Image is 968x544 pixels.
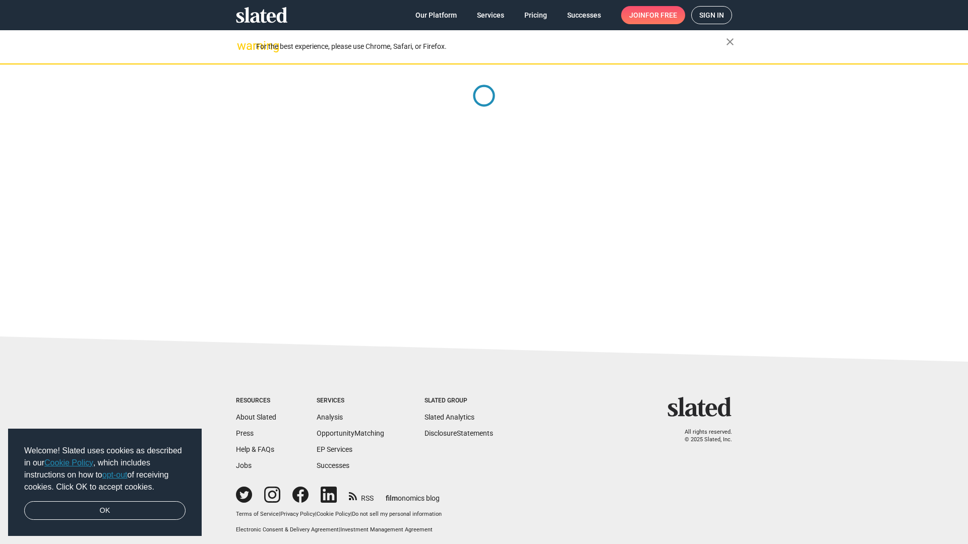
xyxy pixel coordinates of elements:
[236,413,276,421] a: About Slated
[524,6,547,24] span: Pricing
[629,6,677,24] span: Join
[236,397,276,405] div: Resources
[407,6,465,24] a: Our Platform
[386,486,440,503] a: filmonomics blog
[237,40,249,52] mat-icon: warning
[24,445,186,493] span: Welcome! Slated uses cookies as described in our , which includes instructions on how to of recei...
[236,445,274,453] a: Help & FAQs
[645,6,677,24] span: for free
[317,397,384,405] div: Services
[567,6,601,24] span: Successes
[559,6,609,24] a: Successes
[469,6,512,24] a: Services
[349,488,374,503] a: RSS
[340,526,433,533] a: Investment Management Agreement
[317,429,384,437] a: OpportunityMatching
[8,429,202,536] div: cookieconsent
[236,461,252,469] a: Jobs
[236,526,339,533] a: Electronic Consent & Delivery Agreement
[317,461,349,469] a: Successes
[724,36,736,48] mat-icon: close
[102,470,128,479] a: opt-out
[339,526,340,533] span: |
[516,6,555,24] a: Pricing
[236,429,254,437] a: Press
[280,511,315,517] a: Privacy Policy
[352,511,442,518] button: Do not sell my personal information
[425,413,474,421] a: Slated Analytics
[350,511,352,517] span: |
[317,413,343,421] a: Analysis
[315,511,317,517] span: |
[386,494,398,502] span: film
[279,511,280,517] span: |
[425,397,493,405] div: Slated Group
[674,429,732,443] p: All rights reserved. © 2025 Slated, Inc.
[317,445,352,453] a: EP Services
[44,458,93,467] a: Cookie Policy
[477,6,504,24] span: Services
[621,6,685,24] a: Joinfor free
[24,501,186,520] a: dismiss cookie message
[425,429,493,437] a: DisclosureStatements
[256,40,726,53] div: For the best experience, please use Chrome, Safari, or Firefox.
[236,511,279,517] a: Terms of Service
[415,6,457,24] span: Our Platform
[691,6,732,24] a: Sign in
[317,511,350,517] a: Cookie Policy
[699,7,724,24] span: Sign in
